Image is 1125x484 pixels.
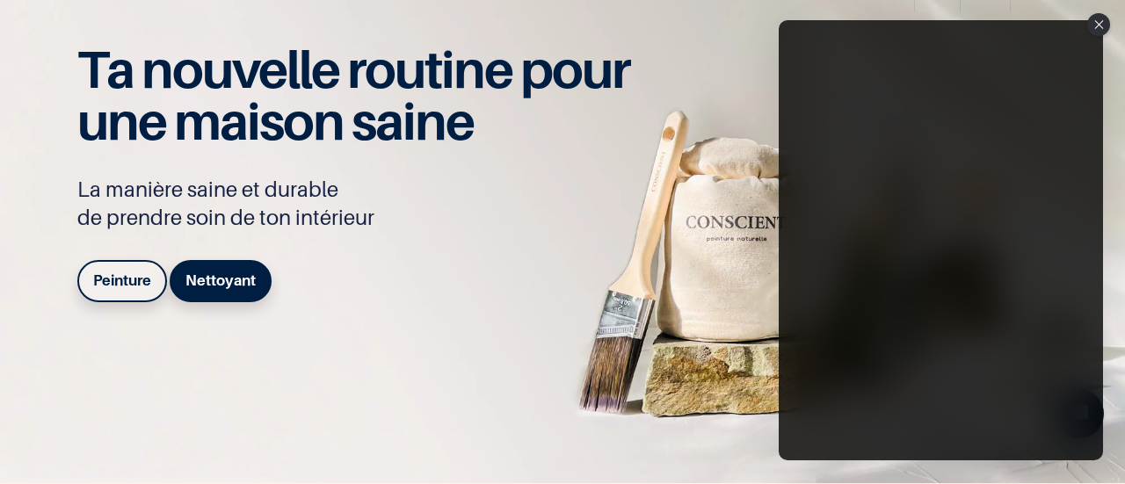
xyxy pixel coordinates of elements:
[93,271,151,289] b: Peinture
[77,38,629,152] span: Ta nouvelle routine pour une maison saine
[170,260,272,302] a: Nettoyant
[779,20,1103,460] div: Tolstoy #3 modal
[77,260,167,302] a: Peinture
[77,176,649,232] p: La manière saine et durable de prendre soin de ton intérieur
[1087,13,1110,36] div: Close
[185,271,256,289] b: Nettoyant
